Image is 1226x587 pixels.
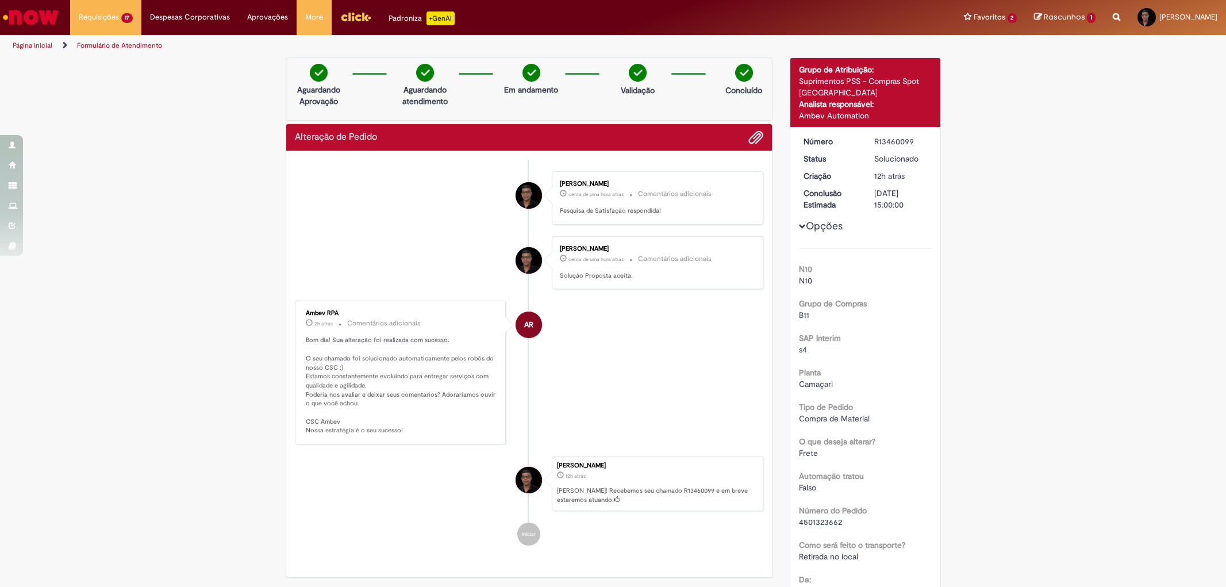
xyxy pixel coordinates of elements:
div: Weldon Santos Barreto [516,182,542,209]
div: [PERSON_NAME] [557,462,757,469]
b: Como será feito o transporte? [799,540,905,550]
img: click_logo_yellow_360x200.png [340,8,371,25]
p: Validação [621,85,655,96]
span: 4501323662 [799,517,842,527]
div: [DATE] 15:00:00 [874,187,928,210]
div: Ambev RPA [516,312,542,338]
a: Formulário de Atendimento [77,41,162,50]
div: [PERSON_NAME] [560,245,751,252]
span: [PERSON_NAME] [1159,12,1217,22]
b: SAP Interim [799,333,841,343]
div: Ambev Automation [799,110,932,121]
span: 17 [121,13,133,23]
time: 29/08/2025 08:09:12 [314,320,333,327]
span: 12h atrás [874,171,905,181]
time: 28/08/2025 21:42:18 [874,171,905,181]
button: Adicionar anexos [748,130,763,145]
b: Automação tratou [799,471,864,481]
b: Tipo de Pedido [799,402,853,412]
b: De: [799,574,811,585]
div: Grupo de Atribuição: [799,64,932,75]
p: Aguardando Aprovação [291,84,347,107]
div: Suprimentos PSS - Compras Spot [GEOGRAPHIC_DATA] [799,75,932,98]
p: Pesquisa de Satisfação respondida! [560,206,751,216]
p: Concluído [725,85,762,96]
img: check-circle-green.png [629,64,647,82]
h2: Alteração de Pedido Histórico de tíquete [295,132,377,143]
div: Solucionado [874,153,928,164]
img: check-circle-green.png [416,64,434,82]
span: Compra de Material [799,413,870,424]
span: Camaçari [799,379,833,389]
dt: Criação [795,170,866,182]
span: 12h atrás [566,473,586,479]
ul: Trilhas de página [9,35,809,56]
span: cerca de uma hora atrás [568,191,624,198]
small: Comentários adicionais [347,319,421,328]
img: check-circle-green.png [310,64,328,82]
span: Retirada no local [799,551,858,562]
span: 1 [1087,13,1096,23]
small: Comentários adicionais [638,254,712,264]
div: Weldon Santos Barreto [516,467,542,493]
p: Aguardando atendimento [397,84,453,107]
ul: Histórico de tíquete [295,160,764,557]
img: check-circle-green.png [522,64,540,82]
div: Analista responsável: [799,98,932,110]
small: Comentários adicionais [638,189,712,199]
div: [PERSON_NAME] [560,181,751,187]
b: Grupo de Compras [799,298,867,309]
div: Weldon Santos Barreto [516,247,542,274]
img: check-circle-green.png [735,64,753,82]
p: [PERSON_NAME]! Recebemos seu chamado R13460099 e em breve estaremos atuando. [557,486,757,504]
div: R13460099 [874,136,928,147]
span: Falso [799,482,816,493]
p: Em andamento [504,84,558,95]
a: Página inicial [13,41,52,50]
p: Bom dia! Sua alteração foi realizada com sucesso. O seu chamado foi solucionado automaticamente p... [306,336,497,435]
b: Planta [799,367,821,378]
time: 29/08/2025 08:52:54 [568,191,624,198]
b: N10 [799,264,812,274]
span: N10 [799,275,812,286]
span: Requisições [79,11,119,23]
dt: Status [795,153,866,164]
div: 28/08/2025 21:42:18 [874,170,928,182]
span: cerca de uma hora atrás [568,256,624,263]
p: +GenAi [426,11,455,25]
b: O que deseja alterar? [799,436,875,447]
span: s4 [799,344,807,355]
span: Aprovações [247,11,288,23]
dt: Número [795,136,866,147]
dt: Conclusão Estimada [795,187,866,210]
li: Weldon Santos Barreto [295,456,764,511]
span: Rascunhos [1044,11,1085,22]
img: ServiceNow [1,6,60,29]
time: 29/08/2025 08:52:42 [568,256,624,263]
span: Despesas Corporativas [150,11,230,23]
span: More [305,11,323,23]
span: 2h atrás [314,320,333,327]
p: Solução Proposta aceita. [560,271,751,281]
span: AR [524,311,533,339]
a: Rascunhos [1034,12,1096,23]
div: Padroniza [389,11,455,25]
div: Ambev RPA [306,310,497,317]
span: Frete [799,448,818,458]
span: B11 [799,310,809,320]
span: 2 [1008,13,1017,23]
b: Número do Pedido [799,505,867,516]
span: Favoritos [974,11,1005,23]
